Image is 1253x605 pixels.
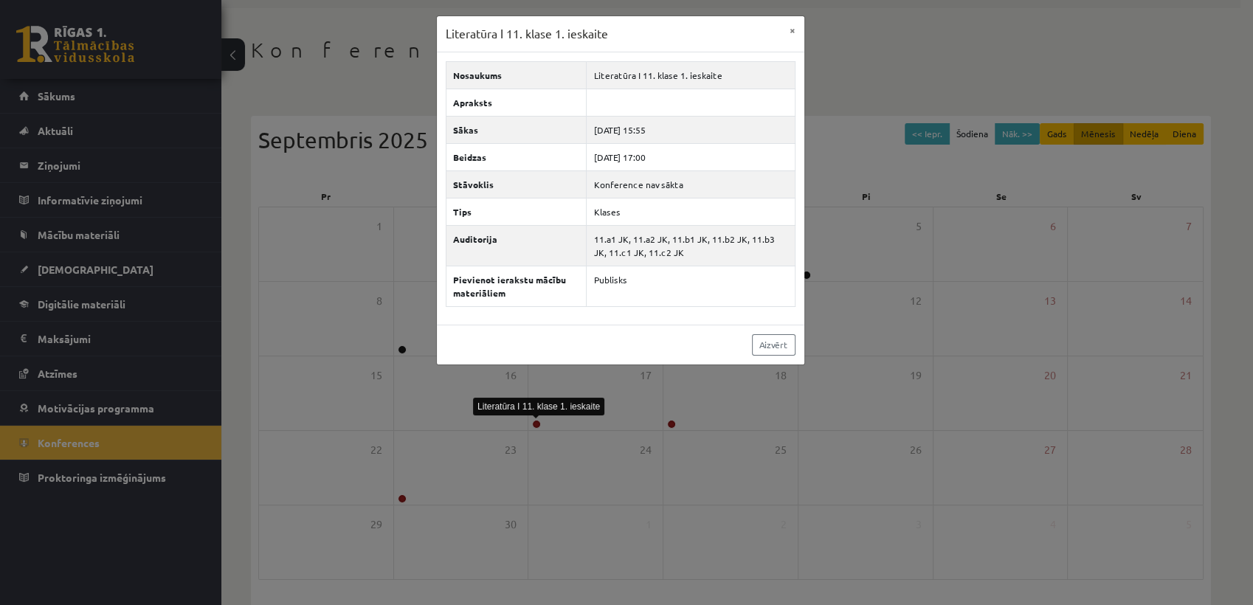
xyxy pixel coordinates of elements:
[587,198,795,225] td: Klases
[587,170,795,198] td: Konference nav sākta
[446,61,587,89] th: Nosaukums
[473,398,604,415] div: Literatūra I 11. klase 1. ieskaite
[587,225,795,266] td: 11.a1 JK, 11.a2 JK, 11.b1 JK, 11.b2 JK, 11.b3 JK, 11.c1 JK, 11.c2 JK
[446,225,587,266] th: Auditorija
[446,266,587,306] th: Pievienot ierakstu mācību materiāliem
[587,266,795,306] td: Publisks
[446,170,587,198] th: Stāvoklis
[587,116,795,143] td: [DATE] 15:55
[587,61,795,89] td: Literatūra I 11. klase 1. ieskaite
[446,89,587,116] th: Apraksts
[446,116,587,143] th: Sākas
[446,143,587,170] th: Beidzas
[446,25,608,43] h3: Literatūra I 11. klase 1. ieskaite
[446,198,587,225] th: Tips
[587,143,795,170] td: [DATE] 17:00
[752,334,795,356] a: Aizvērt
[781,16,804,44] button: ×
